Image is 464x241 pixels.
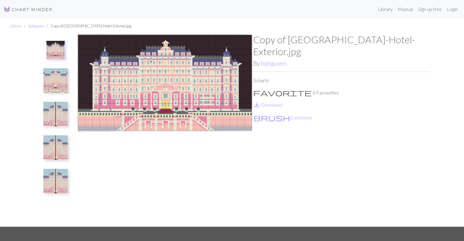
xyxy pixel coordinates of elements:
[43,102,68,126] img: GBHotel graph (copy)
[415,3,444,15] a: Sign up free
[43,68,68,93] img: Copy of gbhotel
[253,89,430,96] p: 6 Favourites
[254,113,290,122] span: brush
[253,88,312,97] span: favorite
[254,114,290,121] i: Customise
[253,89,312,96] i: Favourite
[395,3,415,15] a: Manual
[253,102,282,108] a: DownloadDownload
[376,3,395,15] a: Library
[43,169,68,193] img: Copy of GBHotel graph (copy)
[253,60,430,67] h2: By
[261,60,286,67] a: bphguyen
[46,41,65,59] img: gbhotel
[44,23,131,29] li: Copy of [GEOGRAPHIC_DATA]-Hotel-Exterior.jpg
[10,23,22,28] a: Library
[253,114,313,122] button: CustomiseCustomise
[77,34,253,227] img: gbhotel
[28,23,44,28] a: bphguyen
[253,34,430,57] h1: Copy of [GEOGRAPHIC_DATA]-Hotel-Exterior.jpg
[4,6,52,13] img: Logo
[253,101,261,109] span: save_alt
[43,135,68,160] img: Copy of GBHotel graph (copy)
[253,101,261,108] i: Download
[444,3,460,15] a: Login
[253,77,430,84] p: 5 charts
